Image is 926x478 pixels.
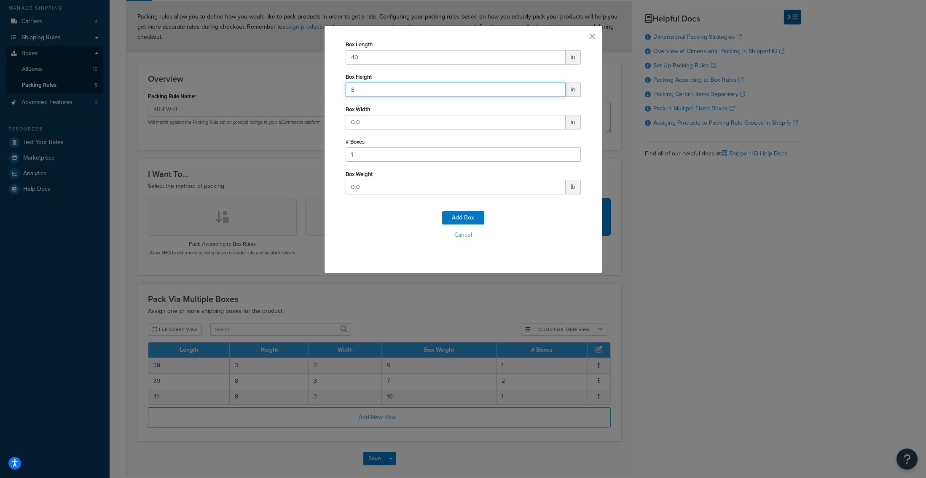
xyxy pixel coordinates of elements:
[566,180,581,194] span: lb
[442,211,484,224] button: Add Box
[346,74,372,80] label: Box Height
[346,106,370,112] label: Box Width
[566,115,581,129] span: in
[346,229,581,241] button: Cancel
[566,83,581,97] span: in
[346,171,373,177] label: Box Weight
[346,139,365,145] label: # Boxes
[346,41,373,48] label: Box Length
[566,50,581,64] span: in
